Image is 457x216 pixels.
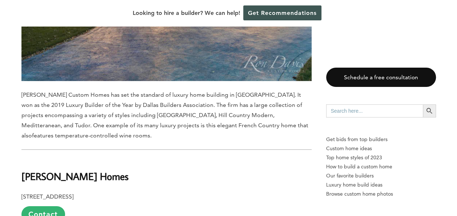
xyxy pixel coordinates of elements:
input: Search here... [326,104,423,117]
svg: Search [425,107,433,115]
a: Top home styles of 2023 [326,153,436,162]
span: features temperature-controlled wine rooms. [32,132,152,139]
a: Get Recommendations [243,5,321,20]
a: How to build a custom home [326,162,436,171]
a: Custom home ideas [326,144,436,153]
iframe: Drift Widget Chat Controller [317,164,448,207]
span: [PERSON_NAME] Custom Homes has set the standard of luxury home building in [GEOGRAPHIC_DATA]. It ... [21,91,308,139]
b: [PERSON_NAME] Homes [21,170,129,183]
p: Get bids from top builders [326,135,436,144]
b: [STREET_ADDRESS] [21,193,73,200]
a: Schedule a free consultation [326,68,436,87]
